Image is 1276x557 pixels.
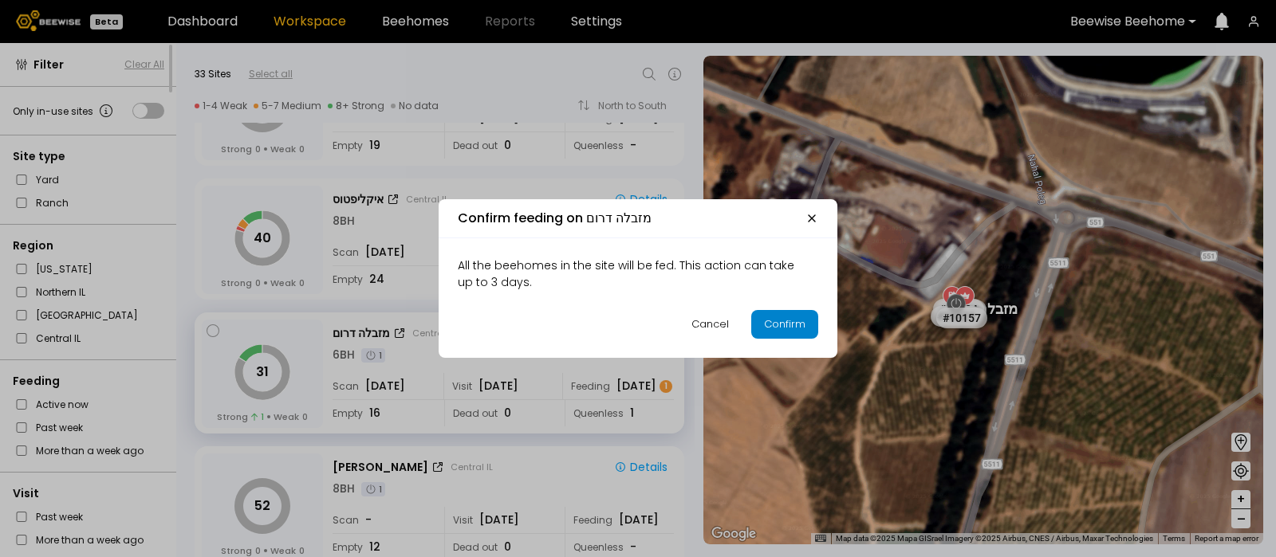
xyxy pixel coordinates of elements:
div: All the beehomes in the site will be fed. This action can take up to 3 days. [439,238,837,310]
h2: Confirm feeding on מזבלה דרום [458,212,652,225]
div: Confirm [764,316,805,332]
button: Confirm [751,310,818,339]
div: Cancel [691,316,729,332]
button: Cancel [679,310,742,339]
